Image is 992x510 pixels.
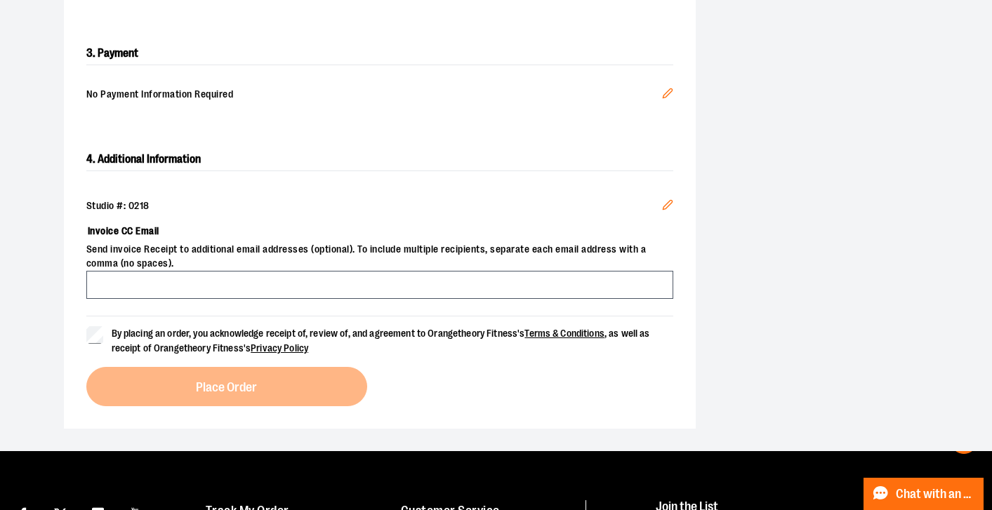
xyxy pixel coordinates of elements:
[86,88,662,103] span: No Payment Information Required
[86,199,673,213] div: Studio #: 0218
[86,148,673,171] h2: 4. Additional Information
[651,188,685,226] button: Edit
[112,328,650,354] span: By placing an order, you acknowledge receipt of, review of, and agreement to Orangetheory Fitness...
[896,488,975,501] span: Chat with an Expert
[86,42,673,65] h2: 3. Payment
[524,328,604,339] a: Terms & Conditions
[251,342,308,354] a: Privacy Policy
[86,326,103,343] input: By placing an order, you acknowledge receipt of, review of, and agreement to Orangetheory Fitness...
[86,243,673,271] span: Send invoice Receipt to additional email addresses (optional). To include multiple recipients, se...
[864,478,984,510] button: Chat with an Expert
[651,76,685,114] button: Edit
[86,219,673,243] label: Invoice CC Email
